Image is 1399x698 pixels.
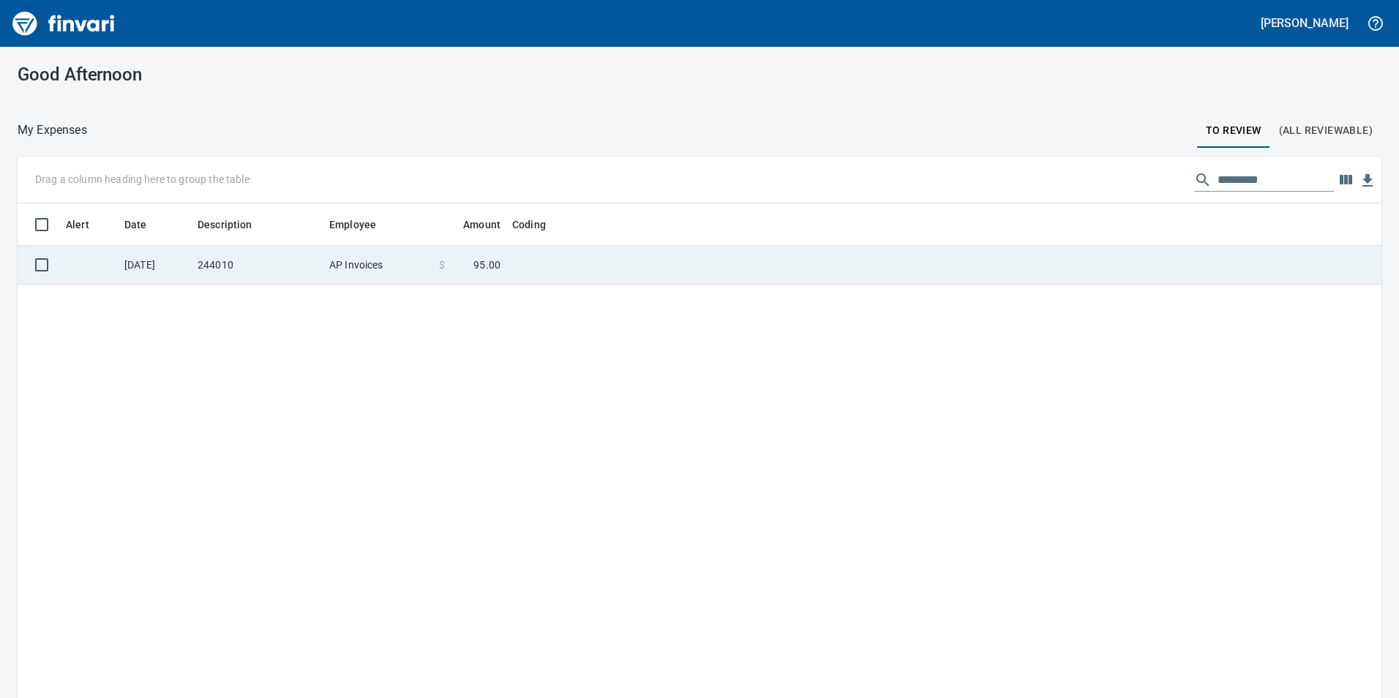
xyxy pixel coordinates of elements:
[1206,121,1261,140] span: To Review
[512,216,565,233] span: Coding
[198,216,252,233] span: Description
[439,258,445,272] span: $
[323,246,433,285] td: AP Invoices
[119,246,192,285] td: [DATE]
[473,258,500,272] span: 95.00
[1257,12,1352,34] button: [PERSON_NAME]
[124,216,166,233] span: Date
[1279,121,1373,140] span: (All Reviewable)
[66,216,108,233] span: Alert
[444,216,500,233] span: Amount
[9,6,119,41] img: Finvari
[1261,15,1349,31] h5: [PERSON_NAME]
[329,216,395,233] span: Employee
[512,216,546,233] span: Coding
[1335,169,1357,191] button: Choose columns to display
[35,172,250,187] p: Drag a column heading here to group the table
[18,121,87,139] nav: breadcrumb
[124,216,147,233] span: Date
[463,216,500,233] span: Amount
[192,246,323,285] td: 244010
[329,216,376,233] span: Employee
[66,216,89,233] span: Alert
[18,121,87,139] p: My Expenses
[198,216,271,233] span: Description
[18,64,449,85] h3: Good Afternoon
[1357,170,1379,192] button: Download table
